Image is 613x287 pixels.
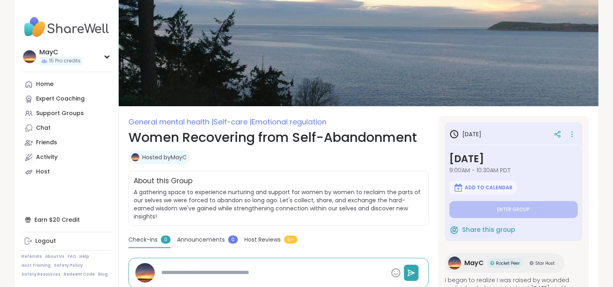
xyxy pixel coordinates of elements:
a: MayCMayCRocket PeerRocket PeerStar HostStar Host [445,253,564,273]
button: Share this group [449,221,515,238]
div: Activity [36,153,58,161]
div: Logout [35,237,56,245]
img: Rocket Peer [490,261,494,265]
h3: [DATE] [449,129,481,139]
img: ShareWell Nav Logo [21,13,112,41]
span: 15 Pro credits [49,58,81,64]
span: Share this group [462,225,515,235]
h2: About this Group [134,176,192,186]
span: Enter group [497,206,530,213]
span: Star Host [535,260,555,266]
a: Home [21,77,112,92]
div: Chat [36,124,51,132]
img: MayC [448,257,461,270]
a: Redeem Code [64,272,95,277]
a: Logout [21,234,112,248]
div: MayC [39,48,82,57]
span: Emotional regulation [252,117,327,127]
h3: [DATE] [449,152,578,166]
div: Home [36,80,53,88]
a: Referrals [21,254,42,259]
a: FAQ [68,254,76,259]
span: MayC [464,258,484,268]
a: Host [21,165,112,179]
span: 0 [228,236,238,244]
a: Activity [21,150,112,165]
div: Earn $20 Credit [21,212,112,227]
span: Self-care | [214,117,252,127]
a: Hosted byMayC [142,153,187,161]
img: MayC [23,50,36,63]
span: Rocket Peer [496,260,520,266]
a: Friends [21,135,112,150]
span: A gathering space to experience nurturing and support for women by women to reclaim the parts of ... [134,188,423,221]
a: Chat [21,121,112,135]
img: Star Host [530,261,534,265]
button: Enter group [449,201,578,218]
a: Safety Policy [54,263,83,268]
span: 5+ [284,236,297,244]
span: Announcements [177,236,225,244]
span: Add to Calendar [465,184,513,191]
a: Expert Coaching [21,92,112,106]
img: MayC [131,153,139,161]
span: Check-ins [128,236,158,244]
span: 0 [161,236,171,244]
img: ShareWell Logomark [453,183,463,193]
a: Host Training [21,263,51,268]
div: Host [36,168,50,176]
span: Host Reviews [244,236,281,244]
span: 9:00AM - 10:30AM PDT [449,166,578,174]
h1: Women Recovering from Self-Abandonment [128,128,429,147]
div: Support Groups [36,109,84,118]
div: Expert Coaching [36,95,85,103]
button: Add to Calendar [449,181,517,195]
a: Blog [98,272,108,277]
img: ShareWell Logomark [449,225,459,235]
a: Help [79,254,89,259]
a: About Us [45,254,64,259]
div: Friends [36,139,57,147]
span: General mental health | [128,117,214,127]
a: Safety Resources [21,272,60,277]
a: Support Groups [21,106,112,121]
img: MayC [135,263,155,283]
